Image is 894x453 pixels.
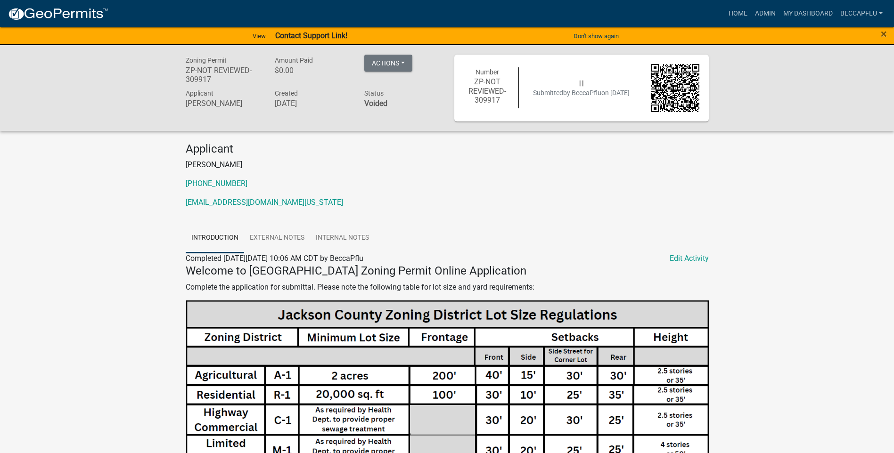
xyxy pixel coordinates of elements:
[275,31,347,40] strong: Contact Support Link!
[533,89,630,97] span: Submitted on [DATE]
[186,179,247,188] a: [PHONE_NUMBER]
[244,223,310,253] a: External Notes
[364,89,384,97] span: Status
[249,28,270,44] a: View
[186,99,261,108] h6: [PERSON_NAME]
[186,66,261,84] h6: ZP-NOT REVIEWED-309917
[275,66,350,75] h6: $0.00
[563,89,601,97] span: by BeccaPflu
[275,89,298,97] span: Created
[364,99,387,108] strong: Voided
[310,223,375,253] a: Internal Notes
[186,57,227,64] span: Zoning Permit
[275,57,313,64] span: Amount Paid
[670,253,709,264] a: Edit Activity
[881,27,887,40] span: ×
[579,79,583,87] span: | |
[186,254,363,263] span: Completed [DATE][DATE] 10:06 AM CDT by BeccaPflu
[779,5,837,23] a: My Dashboard
[751,5,779,23] a: Admin
[186,142,709,156] h4: Applicant
[837,5,886,23] a: BeccaPflu
[725,5,751,23] a: Home
[275,99,350,108] h6: [DATE]
[476,68,499,76] span: Number
[186,223,244,253] a: Introduction
[186,89,213,97] span: Applicant
[881,28,887,40] button: Close
[364,55,412,72] button: Actions
[186,159,709,170] p: [PERSON_NAME]
[186,264,709,278] h4: Welcome to [GEOGRAPHIC_DATA] Zoning Permit Online Application
[186,198,343,207] a: [EMAIL_ADDRESS][DOMAIN_NAME][US_STATE]
[651,64,699,112] img: QR code
[570,28,623,44] button: Don't show again
[186,282,709,293] p: Complete the application for submittal. Please note the following table for lot size and yard req...
[464,77,512,105] h6: ZP-NOT REVIEWED-309917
